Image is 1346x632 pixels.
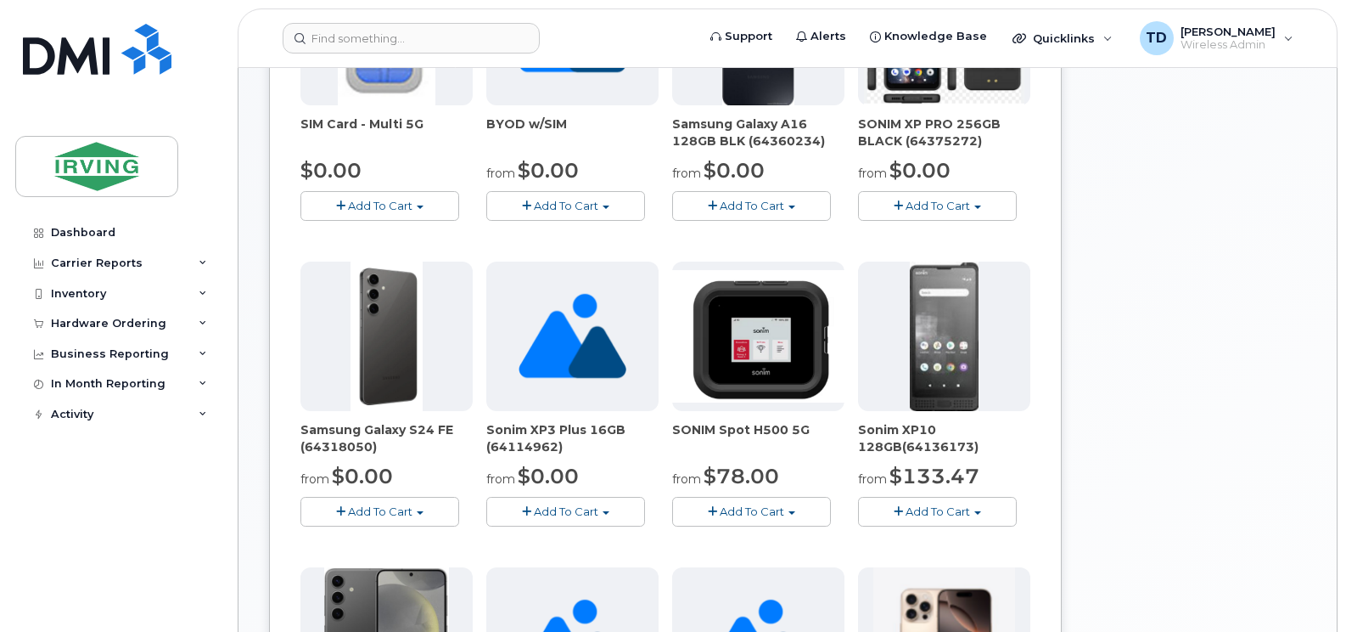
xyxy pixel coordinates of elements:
[486,116,659,150] div: BYOD w/SIM
[1128,21,1305,55] div: Tricia Downard
[672,421,844,455] div: SONIM Spot H500 5G
[348,199,412,212] span: Add To Cart
[351,262,423,411] img: s24_fe.png
[1001,21,1124,55] div: Quicklinks
[1181,38,1276,52] span: Wireless Admin
[698,20,784,54] a: Support
[300,116,473,150] div: SIM Card - Multi 5G
[518,464,579,488] span: $0.00
[300,471,329,487] small: from
[283,23,540,54] input: Find something...
[725,28,772,45] span: Support
[720,199,784,212] span: Add To Cart
[672,166,701,181] small: from
[784,20,858,54] a: Alerts
[348,505,412,518] span: Add To Cart
[300,497,459,527] button: Add To Cart
[300,191,459,221] button: Add To Cart
[858,166,887,181] small: from
[672,497,831,527] button: Add To Cart
[300,421,473,455] div: Samsung Galaxy S24 FE (64318050)
[332,464,393,488] span: $0.00
[910,262,979,411] img: XP10.jpg
[672,191,831,221] button: Add To Cart
[906,505,970,518] span: Add To Cart
[906,199,970,212] span: Add To Cart
[858,471,887,487] small: from
[858,116,1030,150] div: SONIM XP PRO 256GB BLACK (64375272)
[858,497,1017,527] button: Add To Cart
[672,116,844,150] div: Samsung Galaxy A16 128GB BLK (64360234)
[1146,28,1167,48] span: TD
[889,158,951,183] span: $0.00
[810,28,846,45] span: Alerts
[672,471,701,487] small: from
[858,20,999,54] a: Knowledge Base
[300,158,362,183] span: $0.00
[704,158,765,183] span: $0.00
[486,166,515,181] small: from
[1033,31,1095,45] span: Quicklinks
[704,464,779,488] span: $78.00
[1181,25,1276,38] span: [PERSON_NAME]
[519,262,626,411] img: no_image_found-2caef05468ed5679b831cfe6fc140e25e0c280774317ffc20a367ab7fd17291e.png
[858,421,1030,455] div: Sonim XP10 128GB(64136173)
[534,505,598,518] span: Add To Cart
[884,28,987,45] span: Knowledge Base
[486,471,515,487] small: from
[858,191,1017,221] button: Add To Cart
[720,505,784,518] span: Add To Cart
[518,158,579,183] span: $0.00
[486,421,659,455] div: Sonim XP3 Plus 16GB (64114962)
[534,199,598,212] span: Add To Cart
[889,464,979,488] span: $133.47
[486,191,645,221] button: Add To Cart
[486,497,645,527] button: Add To Cart
[672,270,844,403] img: SONIM.png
